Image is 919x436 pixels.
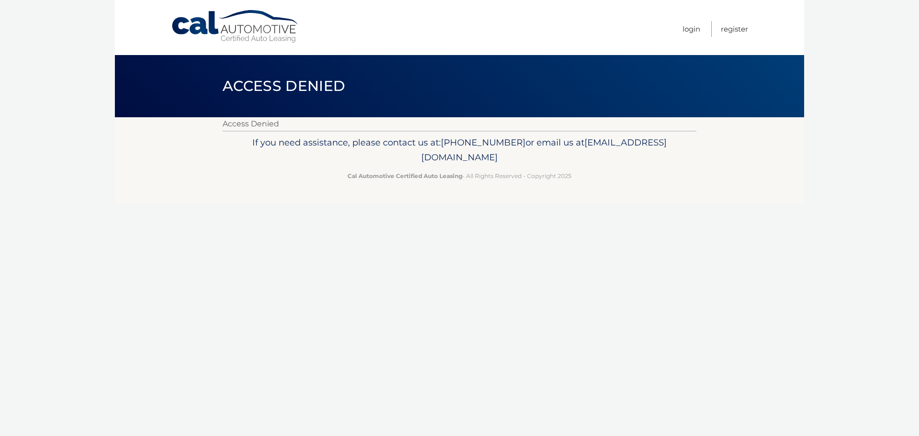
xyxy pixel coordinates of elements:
a: Register [721,21,748,37]
p: If you need assistance, please contact us at: or email us at [229,135,690,166]
p: - All Rights Reserved - Copyright 2025 [229,171,690,181]
a: Cal Automotive [171,10,300,44]
a: Login [683,21,700,37]
p: Access Denied [223,117,696,131]
span: Access Denied [223,77,345,95]
span: [PHONE_NUMBER] [441,137,526,148]
strong: Cal Automotive Certified Auto Leasing [347,172,462,179]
